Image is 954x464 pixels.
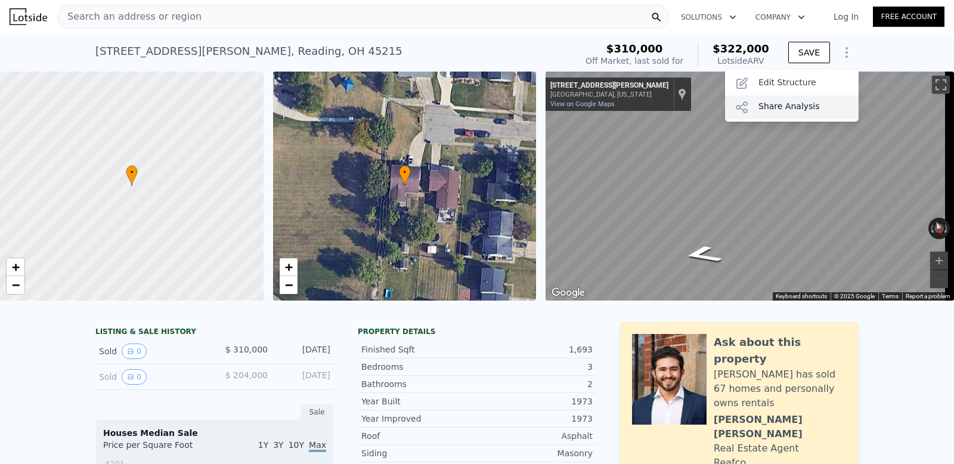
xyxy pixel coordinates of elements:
div: 1,693 [477,344,593,355]
a: Report a problem [906,293,950,299]
div: Show Options [725,69,859,122]
button: Zoom out [930,270,948,288]
span: 1Y [258,440,268,450]
span: $310,000 [606,42,663,55]
div: Roof [361,430,477,442]
div: Map [546,72,954,301]
a: Free Account [873,7,944,27]
div: Street View [546,72,954,301]
button: Reset the view [931,217,947,240]
a: Open this area in Google Maps (opens a new window) [549,285,588,301]
button: Solutions [671,7,746,28]
span: + [12,259,20,274]
a: Zoom out [7,276,24,294]
div: Houses Median Sale [103,427,326,439]
div: Off Market, last sold for [586,55,683,67]
div: [PERSON_NAME] [PERSON_NAME] [714,413,847,441]
div: [STREET_ADDRESS][PERSON_NAME] , Reading , OH 45215 [95,43,402,60]
button: Company [746,7,814,28]
div: • [126,165,138,186]
a: Log In [819,11,873,23]
img: Lotside [10,8,47,25]
div: [DATE] [277,344,330,359]
a: View on Google Maps [550,100,615,108]
button: View historical data [122,344,147,359]
div: [STREET_ADDRESS][PERSON_NAME] [550,81,668,91]
div: Finished Sqft [361,344,477,355]
button: Toggle fullscreen view [932,76,950,94]
div: Lotside ARV [713,55,769,67]
span: 10Y [289,440,304,450]
span: − [284,277,292,292]
div: [GEOGRAPHIC_DATA], [US_STATE] [550,91,668,98]
div: Sale [301,404,334,420]
img: Google [549,285,588,301]
div: Ask about this property [714,334,847,367]
span: − [12,277,20,292]
span: Search an address or region [58,10,202,24]
div: LISTING & SALE HISTORY [95,327,334,339]
div: Bathrooms [361,378,477,390]
path: Go East, Sanborn Ct [667,241,739,268]
div: [DATE] [277,369,330,385]
button: View historical data [122,369,147,385]
div: Price per Square Foot [103,439,215,458]
a: Terms (opens in new tab) [882,293,899,299]
button: Zoom in [930,252,948,270]
div: Edit Structure [725,72,859,95]
a: Zoom in [7,258,24,276]
span: 3Y [273,440,283,450]
div: Year Built [361,395,477,407]
div: 3 [477,361,593,373]
div: Asphalt [477,430,593,442]
span: Max [309,440,326,452]
div: Share Analysis [725,95,859,119]
span: $ 204,000 [225,370,268,380]
span: + [284,259,292,274]
a: Show location on map [678,88,686,101]
div: Siding [361,447,477,459]
div: Sold [99,369,205,385]
div: Sold [99,344,205,359]
button: Show Options [835,41,859,64]
button: Rotate clockwise [944,218,950,239]
button: Keyboard shortcuts [776,292,827,301]
div: Masonry [477,447,593,459]
span: $322,000 [713,42,769,55]
a: Zoom in [280,258,298,276]
div: 1973 [477,395,593,407]
div: Year Improved [361,413,477,425]
button: SAVE [788,42,830,63]
span: © 2025 Google [834,293,875,299]
div: Property details [358,327,596,336]
div: • [399,165,411,186]
div: Bedrooms [361,361,477,373]
div: 2 [477,378,593,390]
span: • [126,167,138,178]
span: $ 310,000 [225,345,268,354]
div: Real Estate Agent [714,441,799,456]
button: Rotate counterclockwise [928,218,935,239]
div: 1973 [477,413,593,425]
span: • [399,167,411,178]
a: Zoom out [280,276,298,294]
div: [PERSON_NAME] has sold 67 homes and personally owns rentals [714,367,847,410]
